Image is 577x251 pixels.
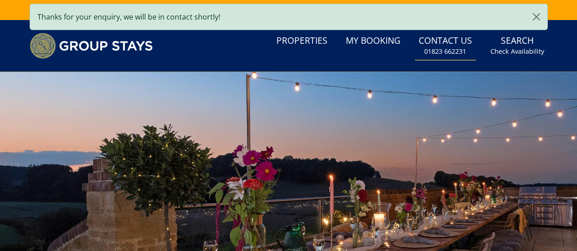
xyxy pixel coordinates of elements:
a: Properties [273,31,331,51]
img: Group Stays [30,33,153,59]
a: My Booking [342,31,404,51]
small: 01823 662231 [424,47,466,56]
small: Check Availability [490,47,544,56]
div: Thanks for your enquiry, we will be in contact shortly! [30,4,548,30]
a: Contact Us01823 662231 [415,31,476,61]
a: SearchCheck Availability [487,31,548,61]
